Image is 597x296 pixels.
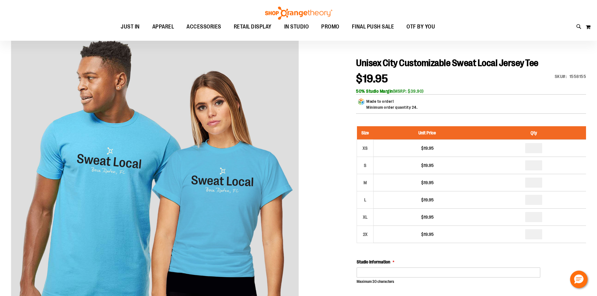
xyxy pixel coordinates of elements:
[346,20,401,34] a: FINAL PUSH SALE
[555,74,567,79] strong: SKU
[234,20,272,34] span: RETAIL DISPLAY
[228,20,278,34] a: RETAIL DISPLAY
[284,20,309,34] span: IN STUDIO
[374,126,481,140] th: Unit Price
[569,73,586,80] div: 1558155
[356,88,586,94] div: (MSRP: $39.90)
[360,212,370,222] div: XL
[357,259,390,264] span: Studio Information
[146,20,181,34] a: APPAREL
[377,214,478,220] div: $19.95
[377,162,478,169] div: $19.95
[264,7,333,20] img: Shop Orangetheory
[357,279,540,284] p: Maximum 30 characters
[278,20,315,34] a: IN STUDIO
[360,161,370,170] div: S
[406,20,435,34] span: OTF BY YOU
[570,271,588,288] button: Hello, have a question? Let’s chat.
[366,98,417,113] div: Made to order!
[366,104,417,110] p: Minimum order quantity 24.
[114,20,146,34] a: JUST IN
[315,20,346,34] a: PROMO
[360,195,370,205] div: L
[121,20,140,34] span: JUST IN
[400,20,441,34] a: OTF BY YOU
[356,89,393,94] b: 50% Studio Margin
[186,20,221,34] span: ACCESSORIES
[377,145,478,151] div: $19.95
[180,20,228,34] a: ACCESSORIES
[152,20,174,34] span: APPAREL
[352,20,394,34] span: FINAL PUSH SALE
[360,230,370,239] div: 2X
[377,197,478,203] div: $19.95
[377,231,478,237] div: $19.95
[357,126,374,140] th: Size
[377,179,478,186] div: $19.95
[356,72,388,85] span: $19.95
[360,143,370,153] div: XS
[360,178,370,187] div: M
[321,20,339,34] span: PROMO
[356,58,538,68] span: Unisex City Customizable Sweat Local Jersey Tee
[481,126,586,140] th: Qty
